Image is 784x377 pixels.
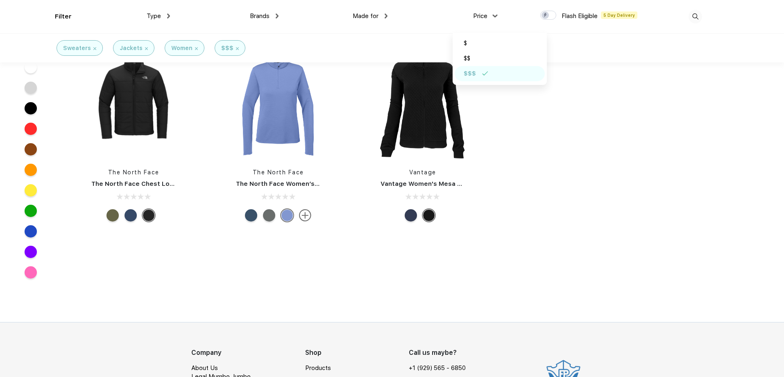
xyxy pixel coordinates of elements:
span: Type [147,12,161,20]
img: func=resize&h=266 [79,51,188,160]
img: filter_cancel.svg [93,47,96,50]
div: $$ [464,54,470,63]
a: Vantage Women's Mesa Jacket [381,180,479,187]
div: Burnt Olive Green [106,209,119,222]
div: Shop [305,348,409,358]
div: Women [171,44,193,53]
div: $ [464,39,467,48]
div: Filter [55,12,72,21]
img: func=resize&h=266 [224,51,333,160]
div: Company [191,348,305,358]
img: dropdown.png [276,14,279,18]
div: Smoked Pearl Grey [263,209,275,222]
a: The North Face [108,169,159,176]
div: True Navy [405,209,417,222]
img: filter_selected.svg [482,71,488,75]
img: filter_cancel.svg [145,47,148,50]
div: Black [423,209,435,222]
div: Sweaters [63,44,91,53]
a: Vantage [409,169,436,176]
img: filter_cancel.svg [195,47,198,50]
img: dropdown.png [492,14,497,17]
span: Price [473,12,487,20]
a: The North Face [253,169,304,176]
div: Deep Periwinkle [281,209,293,222]
span: Made for [353,12,378,20]
span: Flash Eligible [562,12,598,20]
div: Shady Blue [245,209,257,222]
a: Products [305,364,331,372]
span: Brands [250,12,270,20]
div: Jackets [120,44,143,53]
a: The North Face Women’s Ambition 1/4-Zip [236,180,368,187]
a: The North Face Chest Logo Everyday Insulated Jacket [91,180,263,187]
a: +1 (929) 565 - 6850 [409,364,466,372]
img: dropdown.png [385,14,387,18]
div: $$$ [221,44,233,53]
div: Call us maybe? [409,348,471,358]
a: About Us [191,364,218,372]
div: Shady Blue [125,209,137,222]
div: $$$ [464,69,476,78]
div: TNF Black [143,209,155,222]
img: func=resize&h=266 [368,23,477,187]
img: desktop_search.svg [689,10,702,23]
img: more.svg [299,209,311,222]
img: dropdown.png [167,14,170,18]
img: filter_cancel.svg [236,47,239,50]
